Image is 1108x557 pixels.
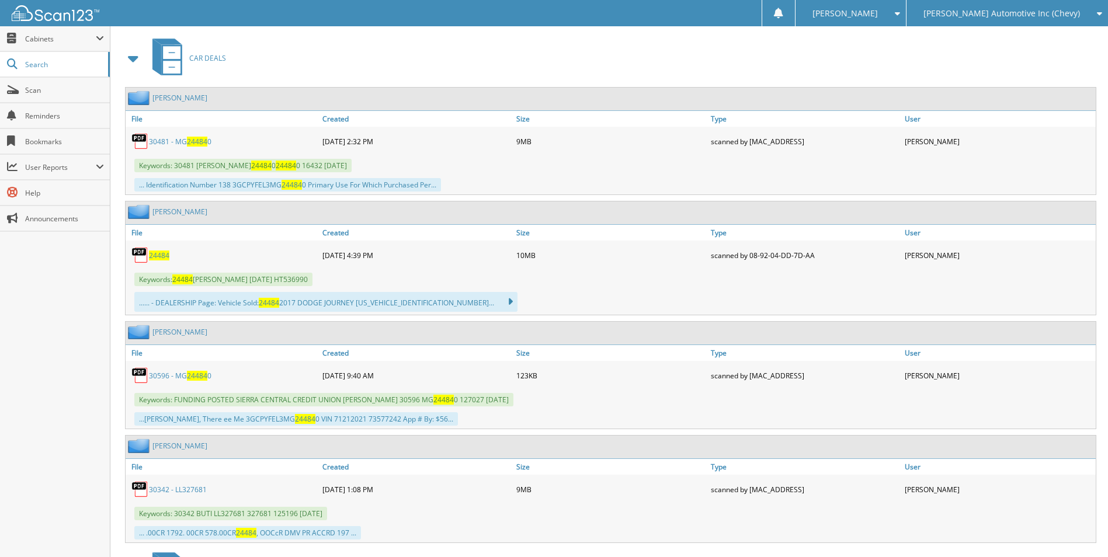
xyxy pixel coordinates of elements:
span: 24484 [236,528,256,538]
a: [PERSON_NAME] [152,327,207,337]
div: ... .00CR 1792. 00CR 578.00CR , OOCcR DMV PR ACCRD 197 ... [134,526,361,539]
div: ...[PERSON_NAME], There ee Me 3GCPYFEL3MG 0 VIN 71212021 73577242 App # By: $56... [134,412,458,426]
a: File [126,459,319,475]
span: Help [25,188,104,198]
a: 30342 - LL327681 [149,485,207,495]
div: 9MB [513,130,707,153]
div: [DATE] 1:08 PM [319,478,513,501]
a: Size [513,459,707,475]
a: User [902,111,1096,127]
span: Scan [25,85,104,95]
span: 24484 [187,371,207,381]
span: User Reports [25,162,96,172]
div: scanned by [MAC_ADDRESS] [708,130,902,153]
span: [PERSON_NAME] Automotive Inc (Chevy) [923,10,1080,17]
img: PDF.png [131,367,149,384]
div: [DATE] 4:39 PM [319,243,513,267]
span: 24484 [282,180,302,190]
span: Cabinets [25,34,96,44]
img: folder2.png [128,204,152,219]
span: 24484 [433,395,454,405]
span: Keywords: 30481 [PERSON_NAME] 0 0 16432 [DATE] [134,159,352,172]
span: Keywords: FUNDING POSTED SIERRA CENTRAL CREDIT UNION [PERSON_NAME] 30596 MG 0 127027 [DATE] [134,393,513,406]
img: PDF.png [131,246,149,264]
a: User [902,225,1096,241]
a: User [902,459,1096,475]
img: folder2.png [128,325,152,339]
a: User [902,345,1096,361]
span: 24484 [276,161,296,170]
div: 10MB [513,243,707,267]
a: 30596 - MG244840 [149,371,211,381]
a: Created [319,111,513,127]
div: [PERSON_NAME] [902,130,1096,153]
a: Size [513,111,707,127]
a: 24484 [149,250,169,260]
div: [PERSON_NAME] [902,243,1096,267]
span: Keywords: 30342 BUTI LL327681 327681 125196 [DATE] [134,507,327,520]
div: [PERSON_NAME] [902,364,1096,387]
a: [PERSON_NAME] [152,207,207,217]
span: CAR DEALS [189,53,226,63]
div: [DATE] 2:32 PM [319,130,513,153]
a: Created [319,459,513,475]
img: PDF.png [131,481,149,498]
div: scanned by [MAC_ADDRESS] [708,364,902,387]
a: [PERSON_NAME] [152,441,207,451]
div: ... Identification Number 138 3GCPYFEL3MG 0 Primary Use For Which Purchased Per... [134,178,441,192]
div: ...... - DEALERSHIP Page: Vehicle Sold: 2017 DODGE JOURNEY [US_VEHICLE_IDENTIFICATION_NUMBER]... [134,292,517,312]
span: [PERSON_NAME] [812,10,878,17]
span: 24484 [187,137,207,147]
span: 24484 [295,414,315,424]
a: Type [708,459,902,475]
span: Keywords: [PERSON_NAME] [DATE] HT536990 [134,273,312,286]
img: folder2.png [128,90,152,105]
a: File [126,225,319,241]
a: File [126,345,319,361]
a: File [126,111,319,127]
span: Bookmarks [25,137,104,147]
a: CAR DEALS [145,35,226,81]
div: 9MB [513,478,707,501]
img: scan123-logo-white.svg [12,5,99,21]
a: Type [708,345,902,361]
span: Search [25,60,102,69]
div: 123KB [513,364,707,387]
span: 24484 [259,298,279,308]
span: Reminders [25,111,104,121]
a: 30481 - MG244840 [149,137,211,147]
img: PDF.png [131,133,149,150]
a: Created [319,345,513,361]
div: scanned by [MAC_ADDRESS] [708,478,902,501]
span: 24484 [172,274,193,284]
a: Type [708,225,902,241]
a: Type [708,111,902,127]
a: [PERSON_NAME] [152,93,207,103]
a: Created [319,225,513,241]
span: 24484 [251,161,272,170]
div: [DATE] 9:40 AM [319,364,513,387]
img: folder2.png [128,438,152,453]
div: scanned by 08-92-04-DD-7D-AA [708,243,902,267]
div: [PERSON_NAME] [902,478,1096,501]
a: Size [513,225,707,241]
a: Size [513,345,707,361]
span: Announcements [25,214,104,224]
iframe: Chat Widget [1050,501,1108,557]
